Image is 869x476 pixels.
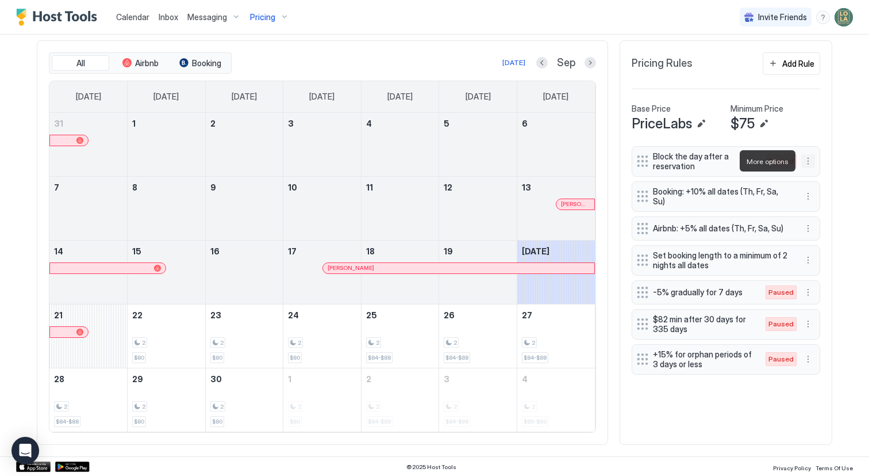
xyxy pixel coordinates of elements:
div: menu [801,154,815,168]
td: September 22, 2025 [128,304,206,368]
a: September 6, 2025 [517,113,595,134]
td: September 25, 2025 [361,304,439,368]
span: 24 [288,310,299,320]
button: More options [801,189,815,203]
span: $80 [212,354,222,361]
span: $80 [212,418,222,425]
button: More options [801,154,815,168]
a: September 25, 2025 [362,304,439,326]
a: September 30, 2025 [206,368,283,390]
span: 15 [132,246,141,256]
td: September 27, 2025 [517,304,595,368]
div: [PERSON_NAME] [328,264,590,272]
a: September 11, 2025 [362,177,439,198]
span: 2 [453,339,457,346]
span: 3 [444,374,449,384]
span: $80 [134,354,144,361]
a: September 18, 2025 [362,241,439,262]
a: October 3, 2025 [439,368,517,390]
a: October 2, 2025 [362,368,439,390]
a: App Store [16,462,51,472]
a: September 24, 2025 [283,304,361,326]
span: 14 [54,246,63,256]
a: September 3, 2025 [283,113,361,134]
a: Host Tools Logo [16,9,102,26]
a: Thursday [376,81,424,112]
div: menu [801,189,815,203]
span: Privacy Policy [773,464,811,471]
span: $84-$88 [445,354,468,361]
button: All [52,55,109,71]
td: September 8, 2025 [128,176,206,240]
div: menu [801,253,815,267]
button: Edit [757,117,771,131]
span: $82 min after 30 days for 335 days [653,314,754,334]
span: 4 [522,374,528,384]
span: Sep [557,56,575,70]
td: September 20, 2025 [517,240,595,304]
span: PriceLabs [632,115,692,132]
span: +15% for orphan periods of 3 days or less [653,349,754,370]
span: 8 [132,182,137,192]
span: Pricing [250,12,275,22]
span: 28 [54,374,64,384]
td: September 4, 2025 [361,113,439,177]
a: September 10, 2025 [283,177,361,198]
span: 13 [522,182,531,192]
span: 21 [54,310,63,320]
a: October 4, 2025 [517,368,595,390]
a: September 27, 2025 [517,304,595,326]
a: September 9, 2025 [206,177,283,198]
span: All [76,58,85,68]
span: Messaging [187,12,227,22]
span: 2 [210,119,216,128]
td: September 14, 2025 [49,240,128,304]
span: Pricing Rules [632,57,693,70]
td: September 18, 2025 [361,240,439,304]
span: Airbnb: +5% all dates (Th, Fr, Sa, Su) [653,223,790,234]
span: Terms Of Use [816,464,853,471]
div: menu [816,10,830,24]
span: 27 [522,310,532,320]
span: [DATE] [522,246,549,256]
span: 25 [366,310,377,320]
a: September 7, 2025 [49,177,127,198]
a: August 31, 2025 [49,113,127,134]
span: $80 [134,418,144,425]
div: menu [801,222,815,235]
button: Booking [171,55,229,71]
span: 17 [288,246,297,256]
span: Set booking length to a minimum of 2 nights all dates [653,250,790,271]
span: 1 [288,374,291,384]
a: September 21, 2025 [49,304,127,326]
a: Sunday [64,81,113,112]
a: Inbox [159,11,178,23]
a: September 29, 2025 [128,368,205,390]
a: September 22, 2025 [128,304,205,326]
button: More options [801,253,815,267]
span: 31 [54,119,63,128]
span: [DATE] [466,92,491,102]
td: September 17, 2025 [283,240,362,304]
td: September 15, 2025 [128,240,206,304]
td: September 29, 2025 [128,368,206,432]
span: Paused [768,354,794,364]
span: Base Price [632,104,671,114]
span: 10 [288,182,297,192]
td: September 9, 2025 [205,176,283,240]
span: Inbox [159,12,178,22]
button: [DATE] [501,56,527,70]
button: Next month [585,57,596,68]
td: September 13, 2025 [517,176,595,240]
span: 6 [522,119,528,128]
button: Previous month [536,57,548,68]
div: User profile [835,8,853,26]
a: Saturday [532,81,580,112]
span: [DATE] [232,92,257,102]
span: 2 [298,339,301,346]
button: Add Rule [763,52,820,75]
td: October 3, 2025 [439,368,517,432]
span: 11 [366,182,373,192]
a: Google Play Store [55,462,90,472]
